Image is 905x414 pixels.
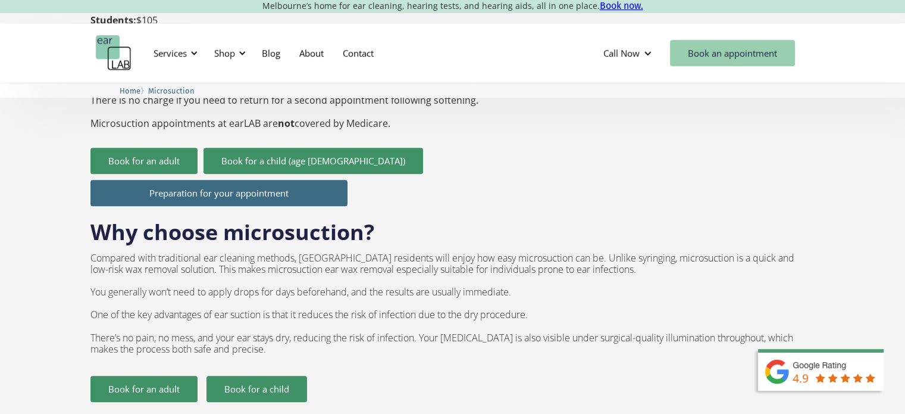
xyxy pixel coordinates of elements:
[90,376,198,402] a: Book for an adult
[670,40,795,66] a: Book an appointment
[207,35,249,71] div: Shop
[148,86,195,95] span: Microsuction
[214,47,235,59] div: Shop
[603,47,640,59] div: Call Now
[120,85,140,96] a: Home
[203,148,423,174] a: Book for a child (age [DEMOGRAPHIC_DATA])
[146,35,201,71] div: Services
[120,86,140,95] span: Home
[333,36,383,70] a: Contact
[148,85,195,96] a: Microsuction
[120,85,148,97] li: 〉
[154,47,187,59] div: Services
[252,36,290,70] a: Blog
[96,35,131,71] a: home
[278,117,295,130] strong: not
[206,376,307,402] a: Book for a child
[90,180,347,206] a: Preparation for your appointment
[90,14,136,27] strong: Students:
[90,253,815,356] p: Compared with traditional ear cleaning methods, [GEOGRAPHIC_DATA] residents will enjoy how easy m...
[290,36,333,70] a: About
[90,148,198,174] a: Book for an adult
[594,35,664,71] div: Call Now
[90,206,374,247] h2: Why choose microsuction?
